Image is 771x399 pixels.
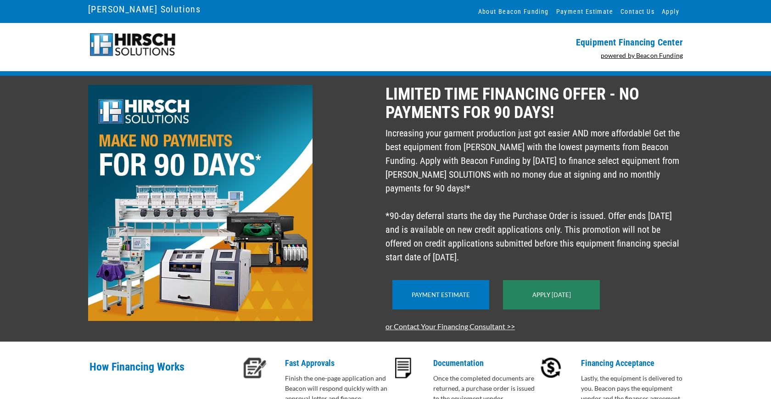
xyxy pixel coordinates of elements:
img: accept-icon.PNG [541,358,561,378]
p: Fast Approvals [285,358,391,369]
p: Documentation [433,358,539,369]
a: Apply [DATE] [532,291,571,298]
a: powered by Beacon Funding [601,51,683,59]
p: Financing Acceptance [581,358,687,369]
img: 2508-Hirsch-90-Days-No-Payments-EFC-Imagery.jpg [88,85,313,321]
a: Payment Estimate [412,291,470,298]
p: LIMITED TIME FINANCING OFFER - NO PAYMENTS FOR 90 DAYS! [385,85,683,122]
p: Increasing your garment production just got easier AND more affordable! Get the best equipment fr... [385,126,683,264]
p: How Financing Works [89,358,238,388]
a: [PERSON_NAME] Solutions [88,1,201,17]
img: docs-icon.PNG [395,358,411,378]
a: or Contact Your Financing Consultant >> [385,322,515,331]
img: Hirsch-logo-55px.png [88,32,177,57]
img: approval-icon.PNG [243,358,267,378]
p: Equipment Financing Center [391,37,683,48]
